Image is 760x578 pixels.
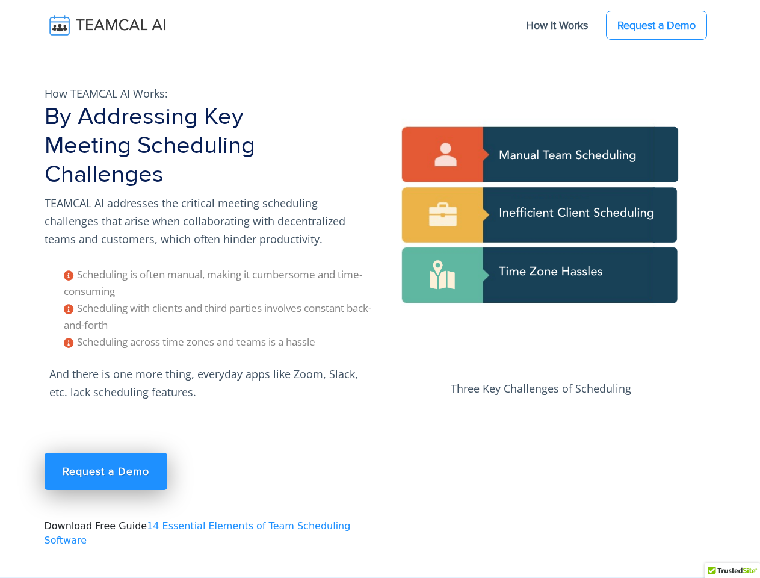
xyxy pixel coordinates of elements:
[606,11,707,40] a: Request a Demo
[388,379,694,397] p: Three Key Challenges of Scheduling
[64,266,373,300] li: Scheduling is often manual, making it cumbersome and time-consuming
[45,102,373,189] h1: By Addressing Key Meeting Scheduling Challenges
[45,453,167,490] a: Request a Demo
[388,72,694,379] img: pic
[37,72,380,577] div: Download Free Guide
[514,13,600,38] a: How It Works
[64,300,373,334] li: Scheduling with clients and third parties involves constant back-and-forth
[45,360,373,406] p: And there is one more thing, everyday apps like Zoom, Slack, etc. lack scheduling features.
[45,84,373,102] p: How TEAMCAL AI Works:
[45,520,351,546] a: 14 Essential Elements of Team Scheduling Software
[64,334,373,350] li: Scheduling across time zones and teams is a hassle
[45,194,373,248] p: TEAMCAL AI addresses the critical meeting scheduling challenges that arise when collaborating wit...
